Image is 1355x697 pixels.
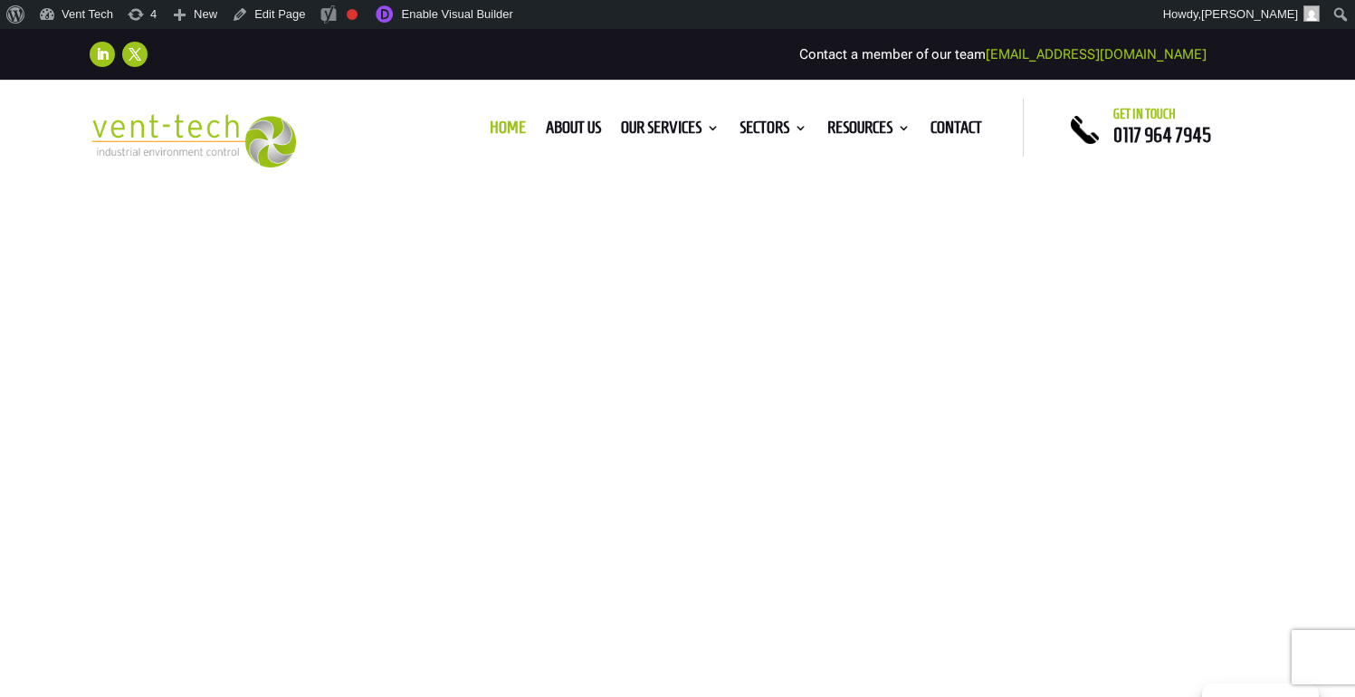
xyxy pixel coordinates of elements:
span: [PERSON_NAME] [1201,7,1298,21]
a: About us [546,121,601,141]
span: Contact a member of our team [799,46,1207,62]
a: [EMAIL_ADDRESS][DOMAIN_NAME] [986,46,1207,62]
img: 2023-09-27T08_35_16.549ZVENT-TECH---Clear-background [90,114,297,167]
a: Follow on X [122,42,148,67]
a: Follow on LinkedIn [90,42,115,67]
a: Sectors [740,121,807,141]
span: Get in touch [1113,107,1176,121]
a: 0117 964 7945 [1113,124,1211,146]
div: Focus keyphrase not set [347,9,358,20]
a: Our Services [621,121,720,141]
a: Home [490,121,526,141]
a: Contact [930,121,982,141]
a: Resources [827,121,911,141]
